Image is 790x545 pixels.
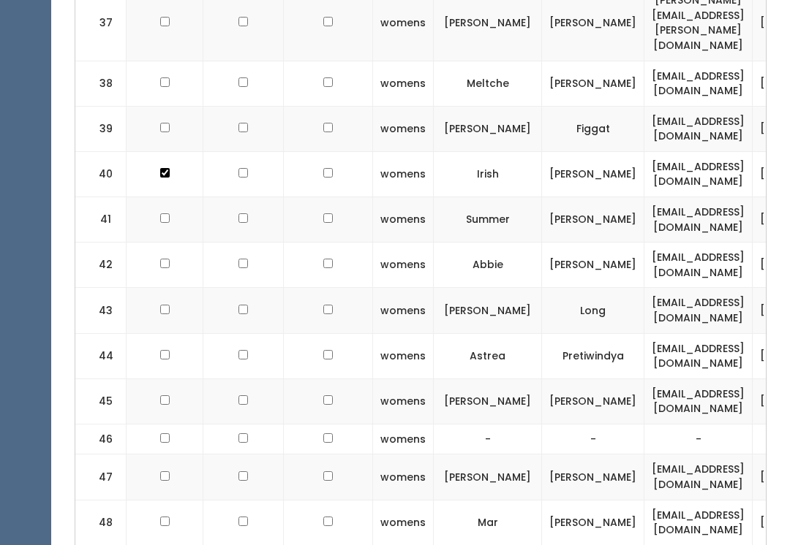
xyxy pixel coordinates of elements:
[75,288,127,333] td: 43
[434,151,542,197] td: Irish
[644,151,753,197] td: [EMAIL_ADDRESS][DOMAIN_NAME]
[644,500,753,545] td: [EMAIL_ADDRESS][DOMAIN_NAME]
[542,61,644,106] td: [PERSON_NAME]
[75,106,127,151] td: 39
[644,106,753,151] td: [EMAIL_ADDRESS][DOMAIN_NAME]
[75,243,127,288] td: 42
[434,106,542,151] td: [PERSON_NAME]
[373,106,434,151] td: womens
[434,424,542,454] td: -
[542,333,644,378] td: Pretiwindya
[75,61,127,106] td: 38
[644,288,753,333] td: [EMAIL_ADDRESS][DOMAIN_NAME]
[373,197,434,243] td: womens
[373,61,434,106] td: womens
[644,197,753,243] td: [EMAIL_ADDRESS][DOMAIN_NAME]
[542,243,644,288] td: [PERSON_NAME]
[434,243,542,288] td: Abbie
[373,151,434,197] td: womens
[542,197,644,243] td: [PERSON_NAME]
[373,243,434,288] td: womens
[373,500,434,545] td: womens
[373,378,434,424] td: womens
[373,288,434,333] td: womens
[373,454,434,500] td: womens
[542,454,644,500] td: [PERSON_NAME]
[644,378,753,424] td: [EMAIL_ADDRESS][DOMAIN_NAME]
[644,243,753,288] td: [EMAIL_ADDRESS][DOMAIN_NAME]
[373,333,434,378] td: womens
[434,61,542,106] td: Meltche
[75,500,127,545] td: 48
[542,151,644,197] td: [PERSON_NAME]
[434,197,542,243] td: Summer
[434,500,542,545] td: Mar
[434,333,542,378] td: Astrea
[373,424,434,454] td: womens
[75,454,127,500] td: 47
[434,288,542,333] td: [PERSON_NAME]
[542,378,644,424] td: [PERSON_NAME]
[542,288,644,333] td: Long
[542,500,644,545] td: [PERSON_NAME]
[434,378,542,424] td: [PERSON_NAME]
[75,333,127,378] td: 44
[542,424,644,454] td: -
[644,424,753,454] td: -
[644,61,753,106] td: [EMAIL_ADDRESS][DOMAIN_NAME]
[75,151,127,197] td: 40
[75,378,127,424] td: 45
[434,454,542,500] td: [PERSON_NAME]
[75,197,127,243] td: 41
[75,424,127,454] td: 46
[644,333,753,378] td: [EMAIL_ADDRESS][DOMAIN_NAME]
[542,106,644,151] td: Figgat
[644,454,753,500] td: [EMAIL_ADDRESS][DOMAIN_NAME]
